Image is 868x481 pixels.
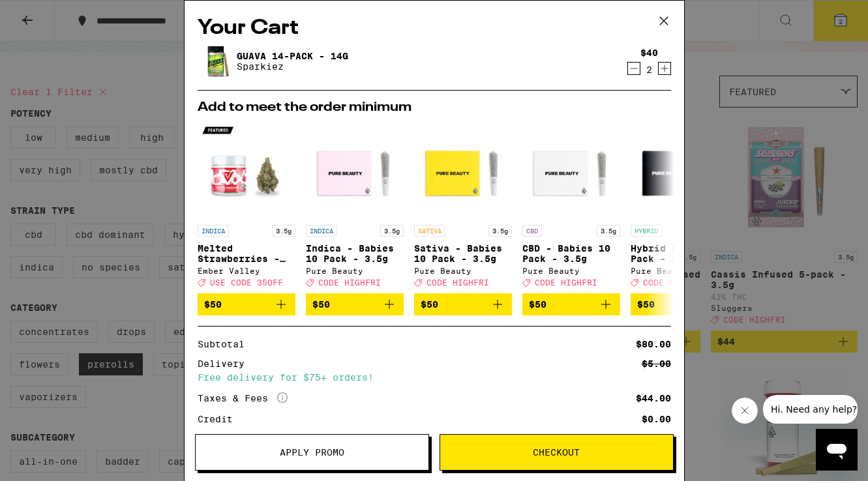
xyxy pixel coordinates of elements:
button: Apply Promo [195,434,429,471]
p: Melted Strawberries - 3.5g [198,243,295,264]
span: $50 [421,299,438,310]
h2: Add to meet the order minimum [198,101,671,114]
iframe: Message from company [763,395,858,424]
a: Open page for Sativa - Babies 10 Pack - 3.5g from Pure Beauty [414,121,512,293]
p: Sativa - Babies 10 Pack - 3.5g [414,243,512,264]
div: $0.00 [642,415,671,424]
a: Open page for Indica - Babies 10 Pack - 3.5g from Pure Beauty [306,121,404,293]
a: Open page for Melted Strawberries - 3.5g from Ember Valley [198,121,295,293]
button: Add to bag [522,293,620,315]
div: Pure Beauty [306,267,404,275]
img: Pure Beauty - Indica - Babies 10 Pack - 3.5g [306,121,404,218]
div: $5.00 [642,359,671,368]
a: Open page for CBD - Babies 10 Pack - 3.5g from Pure Beauty [522,121,620,293]
p: CBD [522,225,542,237]
img: Pure Beauty - Hybrid Babies 10 Pack - 3.5g [631,121,728,218]
p: Sparkiez [237,61,348,72]
button: Add to bag [306,293,404,315]
iframe: Close message [732,398,758,424]
div: Pure Beauty [522,267,620,275]
div: Subtotal [198,340,254,349]
div: Delivery [198,359,254,368]
p: CBD - Babies 10 Pack - 3.5g [522,243,620,264]
div: Taxes & Fees [198,392,288,404]
span: CODE HIGHFRI [318,278,381,287]
button: Checkout [440,434,674,471]
span: Checkout [533,448,580,457]
div: Free delivery for $75+ orders! [198,373,671,382]
a: Guava 14-Pack - 14g [237,51,348,61]
button: Add to bag [414,293,512,315]
button: Add to bag [198,293,295,315]
img: Pure Beauty - CBD - Babies 10 Pack - 3.5g [522,121,620,218]
span: $50 [637,299,655,310]
span: CODE HIGHFRI [535,278,597,287]
p: 3.5g [597,225,620,237]
div: Ember Valley [198,267,295,275]
p: Hybrid Babies 10 Pack - 3.5g [631,243,728,264]
div: Credit [198,415,242,424]
span: $50 [204,299,222,310]
p: Indica - Babies 10 Pack - 3.5g [306,243,404,264]
p: 3.5g [380,225,404,237]
span: $50 [312,299,330,310]
span: CODE HIGHFRI [427,278,489,287]
div: 2 [640,65,658,75]
p: 3.5g [272,225,295,237]
button: Add to bag [631,293,728,315]
button: Decrement [627,62,640,75]
img: Guava 14-Pack - 14g [198,43,234,80]
span: Apply Promo [280,448,344,457]
img: Pure Beauty - Sativa - Babies 10 Pack - 3.5g [414,121,512,218]
div: $40 [640,48,658,58]
div: $44.00 [636,394,671,403]
iframe: Button to launch messaging window [816,429,858,471]
span: USE CODE 35OFF [210,278,283,287]
button: Increment [658,62,671,75]
span: CODE HIGHFRI [643,278,706,287]
p: INDICA [306,225,337,237]
h2: Your Cart [198,14,671,43]
a: Open page for Hybrid Babies 10 Pack - 3.5g from Pure Beauty [631,121,728,293]
img: Ember Valley - Melted Strawberries - 3.5g [198,121,295,218]
p: HYBRID [631,225,662,237]
p: SATIVA [414,225,445,237]
div: Pure Beauty [414,267,512,275]
div: Pure Beauty [631,267,728,275]
div: $80.00 [636,340,671,349]
span: $50 [529,299,546,310]
p: 3.5g [488,225,512,237]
